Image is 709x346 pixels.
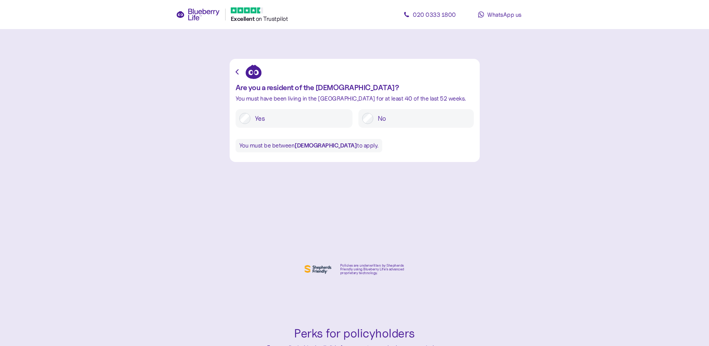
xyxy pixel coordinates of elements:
[256,15,288,22] span: on Trustpilot
[466,7,533,22] a: WhatsApp us
[236,139,382,152] div: You must be between to apply.
[236,83,474,92] div: Are you a resident of the [DEMOGRAPHIC_DATA]?
[413,11,456,18] span: 020 0333 1800
[373,113,470,124] label: No
[294,142,357,149] b: [DEMOGRAPHIC_DATA]
[231,15,256,22] span: Excellent ️
[250,113,349,124] label: Yes
[487,11,521,18] span: WhatsApp us
[396,7,463,22] a: 020 0333 1800
[236,95,474,102] div: You must have been living in the [GEOGRAPHIC_DATA] for at least 40 of the last 52 weeks.
[340,264,406,275] div: Policies are underwritten by Shepherds Friendly using Blueberry Life’s advanced proprietary techn...
[303,263,333,275] img: Shephers Friendly
[233,324,476,343] div: Perks for policyholders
